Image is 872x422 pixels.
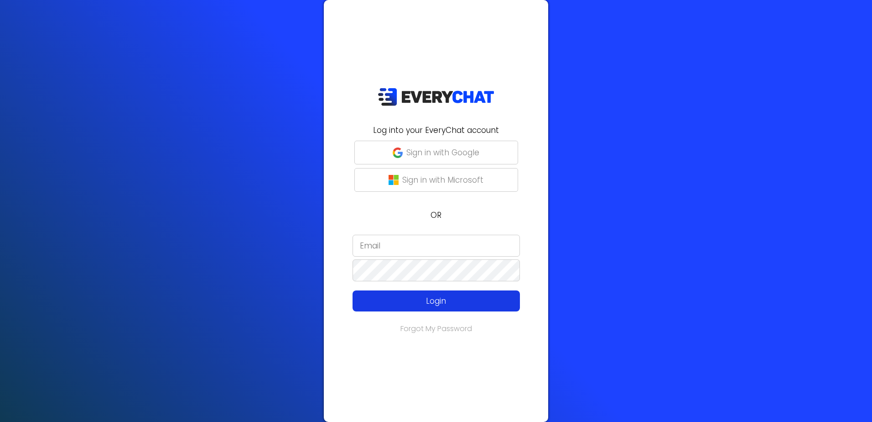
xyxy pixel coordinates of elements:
h2: Log into your EveryChat account [329,124,543,136]
img: EveryChat_logo_dark.png [378,88,494,106]
input: Email [353,235,520,257]
button: Login [353,290,520,311]
img: google-g.png [393,148,403,158]
button: Sign in with Microsoft [354,168,518,192]
p: Sign in with Microsoft [402,174,483,186]
p: OR [329,209,543,221]
img: microsoft-logo.png [389,175,399,185]
p: Login [369,295,503,307]
p: Sign in with Google [406,147,479,158]
a: Forgot My Password [400,323,472,334]
button: Sign in with Google [354,141,518,164]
